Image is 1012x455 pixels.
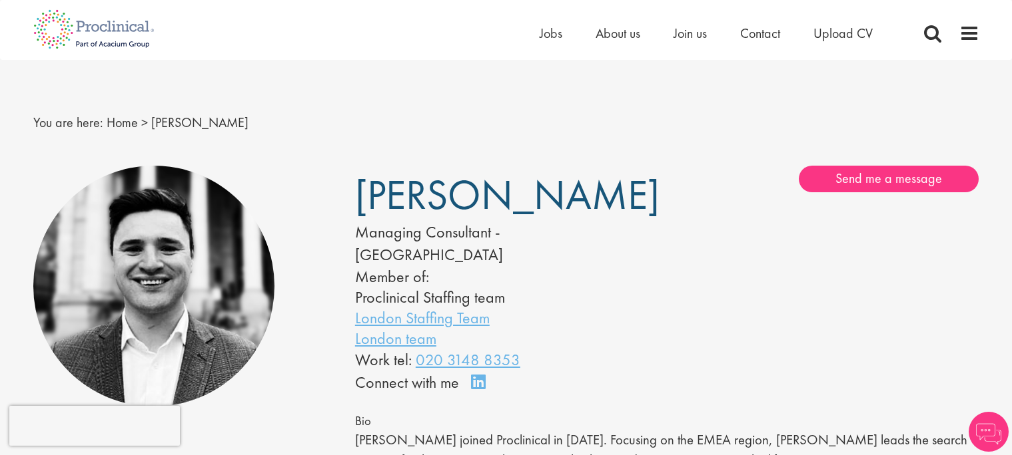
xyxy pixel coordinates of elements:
a: Upload CV [813,25,873,42]
a: 020 3148 8353 [416,349,520,370]
a: breadcrumb link [107,114,138,131]
span: Bio [355,413,371,429]
a: London Staffing Team [355,307,490,328]
a: Join us [674,25,707,42]
label: Member of: [355,266,429,287]
a: About us [596,25,640,42]
a: Contact [740,25,780,42]
span: [PERSON_NAME] [355,168,660,222]
span: Work tel: [355,349,412,370]
a: Send me a message [799,166,979,192]
span: [PERSON_NAME] [151,114,249,131]
img: Chatbot [969,412,1009,452]
div: Managing Consultant - [GEOGRAPHIC_DATA] [355,221,627,267]
img: Edward Little [33,166,275,407]
span: > [141,114,148,131]
iframe: reCAPTCHA [9,406,180,446]
a: Jobs [540,25,562,42]
a: London team [355,328,436,349]
li: Proclinical Staffing team [355,287,627,307]
span: You are here: [33,114,103,131]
